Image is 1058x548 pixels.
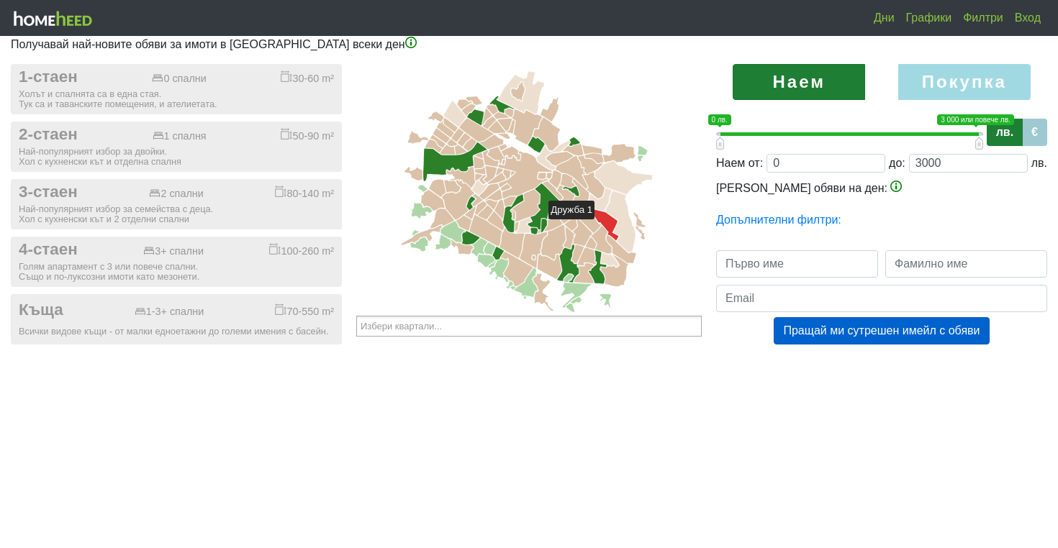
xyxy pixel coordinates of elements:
img: info-3.png [890,181,902,192]
a: Вход [1009,4,1046,32]
div: 100-260 m² [269,243,334,257]
a: Дни [868,4,900,32]
div: [PERSON_NAME] обяви на ден: [716,180,1047,197]
a: Допълнителни филтри: [716,214,841,226]
button: 3-стаен 2 спални 80-140 m² Най-популярният избор за семейства с деца.Хол с кухненски кът и 2 отде... [11,179,342,229]
div: 1 спалня [153,130,207,142]
img: info-3.png [405,37,417,48]
span: 1-стаен [19,68,78,87]
input: Първо име [716,250,878,278]
button: 4-стаен 3+ спални 100-260 m² Голям апартамент с 3 или повече спални.Също и по-луксозни имоти като... [11,237,342,287]
input: Фамилно име [885,250,1047,278]
div: 1-3+ спални [135,306,204,318]
label: лв. [987,119,1023,146]
div: 50-90 m² [281,128,334,142]
span: 2-стаен [19,125,78,145]
span: 4-стаен [19,240,78,260]
div: Всички видове къщи - от малки едноетажни до големи имения с басейн. [19,326,334,337]
div: Най-популярният избор за семейства с деца. Хол с кухненски кът и 2 отделни спални [19,204,334,224]
label: € [1022,119,1047,146]
span: 3 000 или повече лв. [937,114,1013,125]
div: 70-550 m² [275,303,334,318]
button: 2-стаен 1 спалня 50-90 m² Най-популярният избор за двойки.Хол с кухненски кът и отделна спалня [11,122,342,172]
div: 30-60 m² [281,70,334,85]
label: Наем [733,64,865,100]
input: Email [716,285,1047,312]
button: Къща 1-3+ спални 70-550 m² Всички видове къщи - от малки едноетажни до големи имения с басейн. [11,294,342,344]
div: Наем от: [716,155,763,172]
div: Холът и спалнята са в една стая. Тук са и таванските помещения, и ателиетата. [19,89,334,109]
div: Голям апартамент с 3 или повече спални. Също и по-луксозни имоти като мезонети. [19,262,334,282]
div: лв. [1031,155,1047,172]
p: Получавай най-новите обяви за имоти в [GEOGRAPHIC_DATA] всеки ден [11,36,1047,53]
div: 3+ спални [143,245,204,257]
button: Пращай ми сутрешен имейл с обяви [774,317,989,344]
span: Къща [19,301,63,320]
div: до: [889,155,905,172]
a: Филтри [957,4,1009,32]
span: 0 лв. [708,114,731,125]
div: Най-популярният избор за двойки. Хол с кухненски кът и отделна спалня [19,147,334,167]
a: Графики [900,4,958,32]
label: Покупка [898,64,1031,100]
div: 80-140 m² [275,186,334,200]
div: 2 спални [149,188,203,200]
button: 1-стаен 0 спални 30-60 m² Холът и спалнята са в една стая.Тук са и таванските помещения, и ателие... [11,64,342,114]
span: 3-стаен [19,183,78,202]
div: 0 спални [152,73,206,85]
